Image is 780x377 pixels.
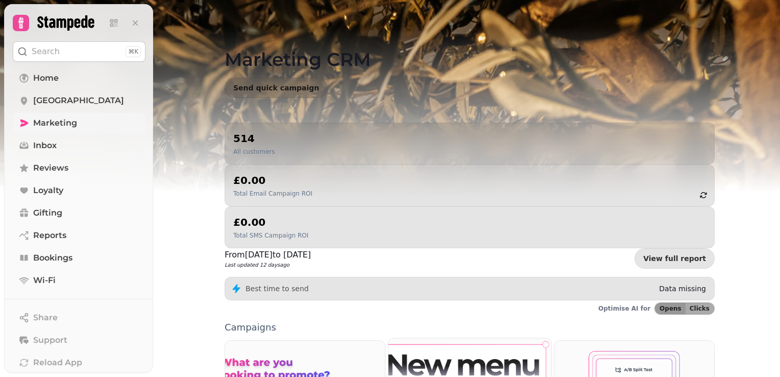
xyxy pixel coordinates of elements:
span: Bookings [33,252,72,264]
button: Search⌘K [13,41,145,62]
span: Reports [33,229,66,242]
p: All customers [233,148,275,156]
h1: Marketing CRM [225,25,715,69]
button: Clicks [686,303,714,314]
span: Gifting [33,207,62,219]
h2: 514 [233,131,275,146]
a: Reports [13,225,145,246]
div: ⌘K [126,46,141,57]
a: Gifting [13,203,145,223]
span: Marketing [33,117,77,129]
span: Clicks [690,305,710,312]
span: Reviews [33,162,68,174]
a: [GEOGRAPHIC_DATA] [13,90,145,111]
span: Share [33,312,58,324]
span: Reload App [33,357,82,369]
span: Inbox [33,139,57,152]
button: Send quick campaign [225,78,328,98]
a: View full report [635,248,715,269]
p: Total SMS Campaign ROI [233,231,308,240]
p: From [DATE] to [DATE] [225,249,311,261]
a: Loyalty [13,180,145,201]
a: Marketing [13,113,145,133]
span: Wi-Fi [33,274,56,287]
a: Reviews [13,158,145,178]
a: Bookings [13,248,145,268]
p: Campaigns [225,323,715,332]
p: Search [32,45,60,58]
button: Share [13,308,145,328]
p: Last updated 12 days ago [225,261,311,269]
button: Reload App [13,352,145,373]
span: Send quick campaign [233,84,319,91]
p: Best time to send [246,284,309,294]
span: Home [33,72,59,84]
a: Home [13,68,145,88]
a: Wi-Fi [13,270,145,291]
p: Optimise AI for [598,304,650,313]
span: [GEOGRAPHIC_DATA] [33,95,124,107]
p: Total Email Campaign ROI [233,190,312,198]
button: Support [13,330,145,350]
h2: £0.00 [233,215,308,229]
p: Data missing [659,284,706,294]
span: Loyalty [33,184,63,197]
a: Inbox [13,135,145,156]
span: Opens [660,305,681,312]
button: refresh [695,186,712,204]
h2: £0.00 [233,173,312,187]
button: Opens [655,303,686,314]
span: Support [33,334,67,346]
